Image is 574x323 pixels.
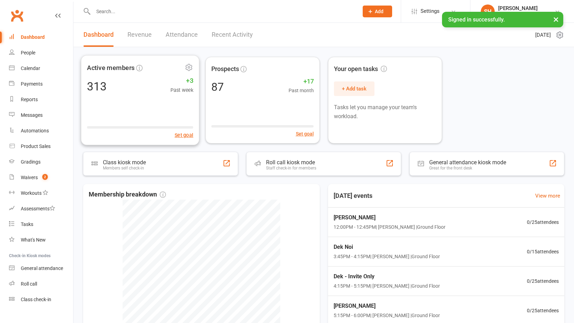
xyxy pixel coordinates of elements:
[334,81,374,96] button: + Add task
[550,12,562,27] button: ×
[21,66,40,71] div: Calendar
[9,107,73,123] a: Messages
[363,6,392,17] button: Add
[429,159,506,166] div: General attendance kiosk mode
[21,97,38,102] div: Reports
[9,217,73,232] a: Tasks
[375,9,383,14] span: Add
[334,253,440,260] span: 3:45PM - 4:15PM | [PERSON_NAME] | Ground Floor
[9,61,73,76] a: Calendar
[21,143,51,149] div: Product Sales
[448,16,505,23] span: Signed in successfully.
[328,190,378,202] h3: [DATE] events
[9,45,73,61] a: People
[334,243,440,252] span: Dek Noi
[21,175,38,180] div: Waivers
[103,166,146,171] div: Members self check-in
[211,81,224,93] div: 87
[83,23,114,47] a: Dashboard
[334,302,440,311] span: [PERSON_NAME]
[334,213,445,222] span: [PERSON_NAME]
[170,86,193,94] span: Past week
[535,192,560,200] a: View more
[527,307,559,314] span: 0 / 25 attendees
[289,87,314,94] span: Past month
[21,159,41,165] div: Gradings
[87,80,106,92] div: 313
[9,232,73,248] a: What's New
[9,201,73,217] a: Assessments
[9,276,73,292] a: Roll call
[9,292,73,307] a: Class kiosk mode
[42,174,48,180] span: 2
[21,206,55,211] div: Assessments
[21,112,43,118] div: Messages
[334,103,436,121] p: Tasks let you manage your team's workload.
[21,190,42,196] div: Workouts
[21,50,35,55] div: People
[21,34,45,40] div: Dashboard
[266,166,316,171] div: Staff check-in for members
[9,261,73,276] a: General attendance kiosk mode
[9,154,73,170] a: Gradings
[21,221,33,227] div: Tasks
[498,5,538,11] div: [PERSON_NAME]
[8,7,26,24] a: Clubworx
[535,31,551,39] span: [DATE]
[21,81,43,87] div: Payments
[21,281,37,287] div: Roll call
[91,7,354,16] input: Search...
[211,64,239,74] span: Prospects
[212,23,253,47] a: Recent Activity
[334,282,440,290] span: 4:15PM - 5:15PM | [PERSON_NAME] | Ground Floor
[334,272,440,281] span: Dek - Invite Only
[127,23,152,47] a: Revenue
[527,218,559,226] span: 0 / 25 attendees
[334,223,445,231] span: 12:00PM - 12:45PM | [PERSON_NAME] | Ground Floor
[289,77,314,87] span: +17
[9,139,73,154] a: Product Sales
[9,185,73,201] a: Workouts
[334,64,387,74] span: Your open tasks
[9,76,73,92] a: Payments
[9,123,73,139] a: Automations
[103,159,146,166] div: Class kiosk mode
[175,131,193,139] button: Set goal
[527,248,559,255] span: 0 / 15 attendees
[9,92,73,107] a: Reports
[334,312,440,319] span: 5:15PM - 6:00PM | [PERSON_NAME] | Ground Floor
[498,11,538,18] div: Suay Muay Thai
[21,297,51,302] div: Class check-in
[170,76,193,86] span: +3
[527,277,559,285] span: 0 / 25 attendees
[21,265,63,271] div: General attendance
[87,63,134,73] span: Active members
[421,3,440,19] span: Settings
[429,166,506,171] div: Great for the front desk
[9,29,73,45] a: Dashboard
[21,128,49,133] div: Automations
[266,159,316,166] div: Roll call kiosk mode
[9,170,73,185] a: Waivers 2
[21,237,46,243] div: What's New
[166,23,198,47] a: Attendance
[89,190,166,200] span: Membership breakdown
[296,130,314,138] button: Set goal
[481,5,495,18] div: SH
